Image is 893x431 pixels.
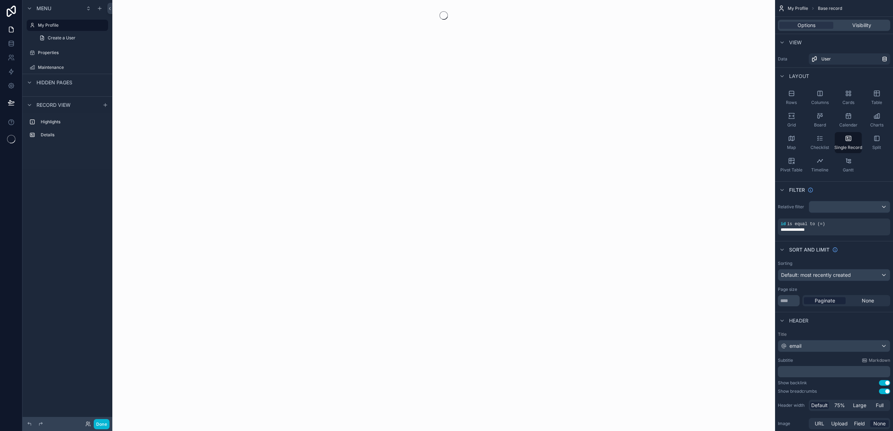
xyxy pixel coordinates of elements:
[38,22,104,28] label: My Profile
[871,100,882,105] span: Table
[818,6,842,11] span: Base record
[27,20,108,31] a: My Profile
[778,132,805,153] button: Map
[778,87,805,108] button: Rows
[41,119,105,125] label: Highlights
[778,155,805,176] button: Pivot Table
[48,35,75,41] span: Create a User
[37,102,71,109] span: Record view
[787,145,796,150] span: Map
[835,132,862,153] button: Single Record
[811,145,829,150] span: Checklist
[778,56,806,62] label: Data
[852,22,871,29] span: Visibility
[821,56,831,62] span: User
[38,65,107,70] label: Maintenance
[787,122,796,128] span: Grid
[778,110,805,131] button: Grid
[789,187,805,194] span: Filter
[789,73,809,80] span: Layout
[834,145,862,150] span: Single Record
[862,358,890,363] a: Markdown
[811,167,828,173] span: Timeline
[778,380,807,386] div: Show backlink
[814,122,826,128] span: Board
[789,342,801,350] span: email
[778,261,792,266] label: Sorting
[786,100,797,105] span: Rows
[778,358,793,363] label: Subtitle
[862,297,874,304] span: None
[778,287,797,292] label: Page size
[863,132,890,153] button: Split
[811,100,829,105] span: Columns
[27,62,108,73] a: Maintenance
[835,87,862,108] button: Cards
[778,269,890,281] button: Default: most recently created
[811,402,828,409] span: Default
[38,50,107,55] label: Properties
[806,87,833,108] button: Columns
[22,113,112,148] div: scrollable content
[27,47,108,58] a: Properties
[778,366,890,377] div: scrollable content
[863,87,890,108] button: Table
[806,155,833,176] button: Timeline
[37,79,72,86] span: Hidden pages
[778,340,890,352] button: email
[853,402,866,409] span: Large
[778,204,806,210] label: Relative filter
[778,388,817,394] div: Show breadcrumbs
[834,402,845,409] span: 75%
[863,110,890,131] button: Charts
[780,167,802,173] span: Pivot Table
[35,32,108,44] a: Create a User
[806,110,833,131] button: Board
[815,297,835,304] span: Paginate
[94,419,110,429] button: Done
[41,132,105,138] label: Details
[37,5,51,12] span: Menu
[789,317,808,324] span: Header
[789,39,802,46] span: View
[778,403,806,408] label: Header width
[870,122,884,128] span: Charts
[835,110,862,131] button: Calendar
[809,53,890,65] a: User
[806,132,833,153] button: Checklist
[876,402,884,409] span: Full
[869,358,890,363] span: Markdown
[872,145,881,150] span: Split
[798,22,815,29] span: Options
[842,100,854,105] span: Cards
[839,122,858,128] span: Calendar
[788,6,808,11] span: My Profile
[835,155,862,176] button: Gantt
[781,272,851,278] span: Default: most recently created
[787,222,825,227] span: is equal to (=)
[781,222,786,227] span: id
[778,332,890,337] label: Title
[789,246,829,253] span: Sort And Limit
[843,167,854,173] span: Gantt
